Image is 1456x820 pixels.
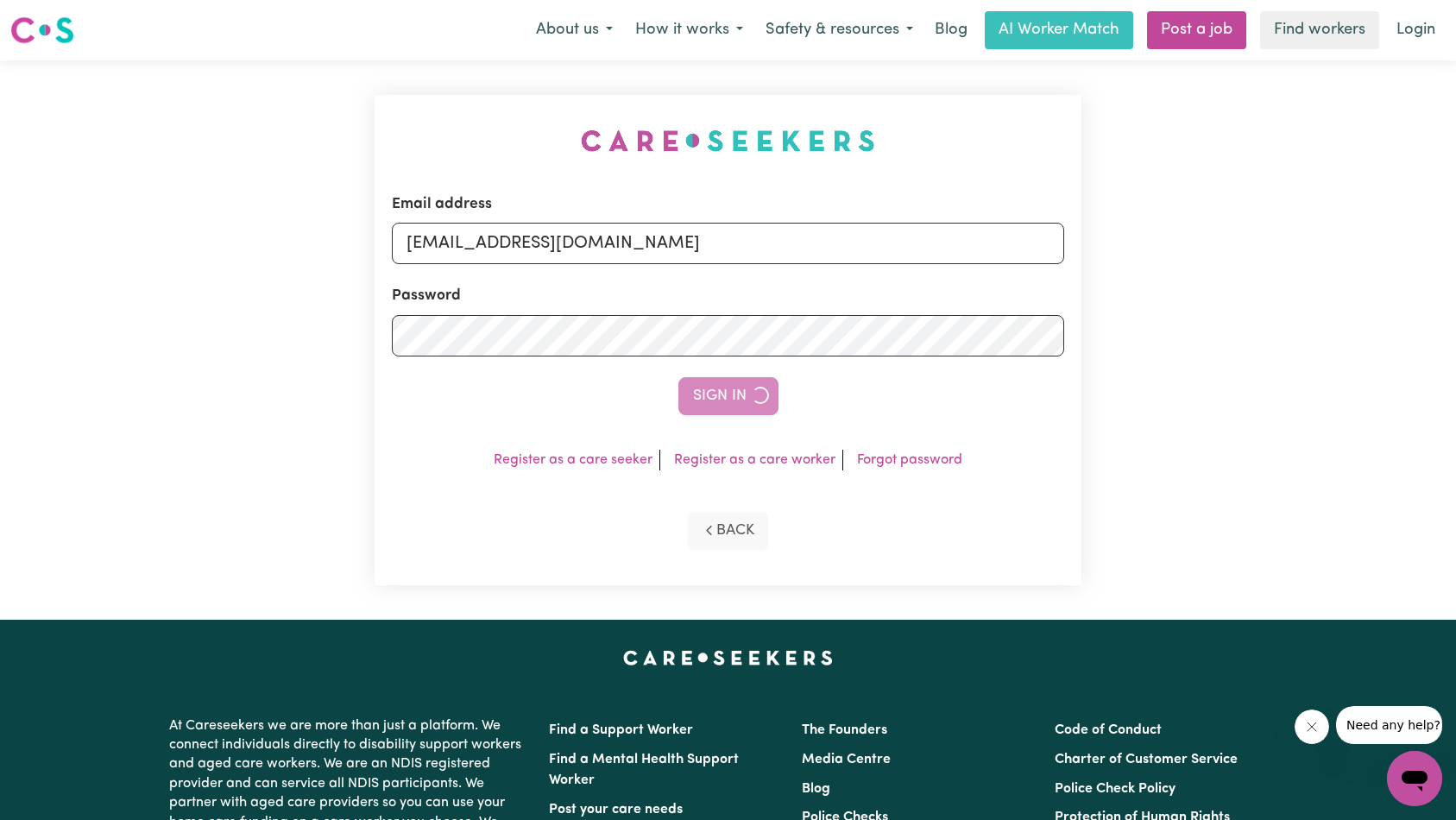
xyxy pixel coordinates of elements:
[1147,11,1246,49] a: Post a job
[1336,706,1442,744] iframe: Message from company
[392,193,492,216] label: Email address
[1055,782,1176,796] a: Police Check Policy
[549,723,693,737] a: Find a Support Worker
[494,453,652,467] a: Register as a care seeker
[10,15,74,46] img: Careseekers logo
[1387,751,1442,806] iframe: Button to launch messaging window
[392,223,1065,264] input: Email address
[549,803,683,817] a: Post your care needs
[623,651,833,665] a: Careseekers home page
[1386,11,1446,49] a: Login
[525,12,624,48] button: About us
[624,12,754,48] button: How it works
[1055,723,1162,737] a: Code of Conduct
[802,782,830,796] a: Blog
[802,723,887,737] a: The Founders
[857,453,962,467] a: Forgot password
[924,11,978,49] a: Blog
[549,753,739,787] a: Find a Mental Health Support Worker
[392,285,461,307] label: Password
[10,10,74,50] a: Careseekers logo
[802,753,891,766] a: Media Centre
[1055,753,1238,766] a: Charter of Customer Service
[754,12,924,48] button: Safety & resources
[985,11,1133,49] a: AI Worker Match
[1260,11,1379,49] a: Find workers
[674,453,835,467] a: Register as a care worker
[1295,710,1329,744] iframe: Close message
